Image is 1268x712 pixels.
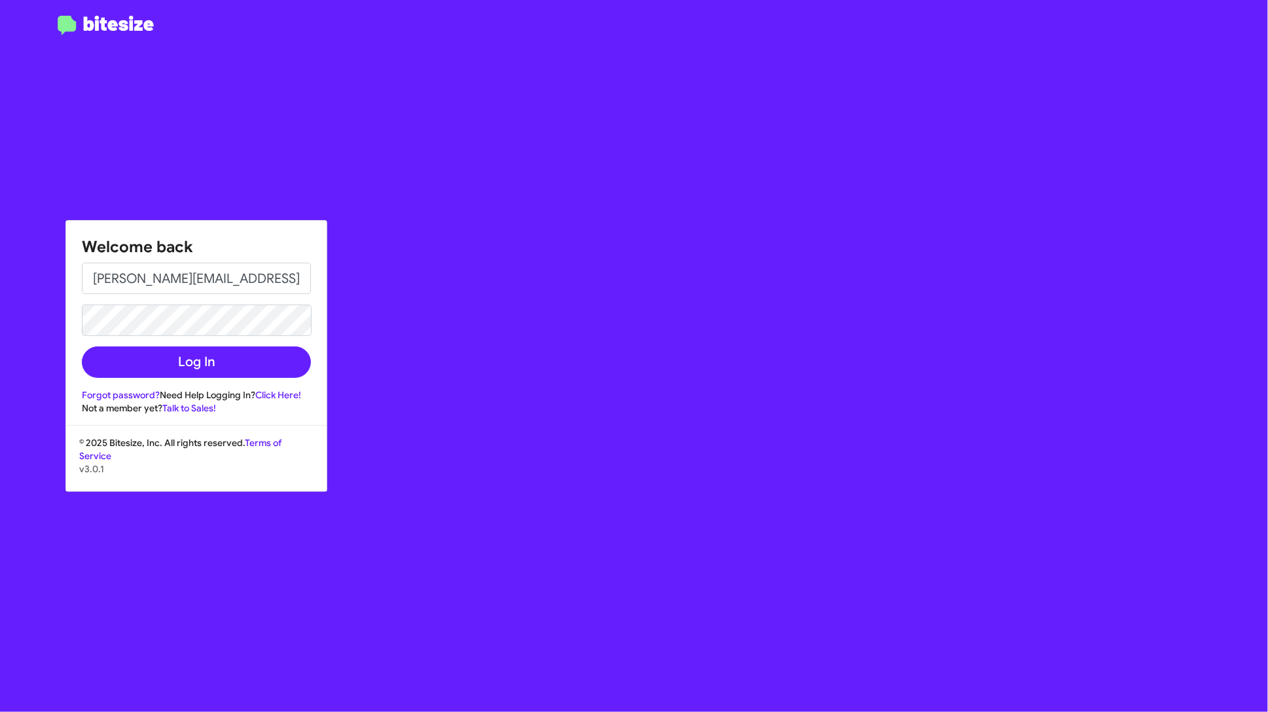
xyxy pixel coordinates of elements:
a: Click Here! [255,389,301,401]
a: Talk to Sales! [162,402,216,414]
p: v3.0.1 [79,462,314,476]
a: Terms of Service [79,437,281,462]
a: Forgot password? [82,389,160,401]
div: Need Help Logging In? [82,388,311,402]
button: Log In [82,347,311,378]
input: Email address [82,263,311,294]
div: © 2025 Bitesize, Inc. All rights reserved. [66,436,327,491]
h1: Welcome back [82,236,311,257]
div: Not a member yet? [82,402,311,415]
